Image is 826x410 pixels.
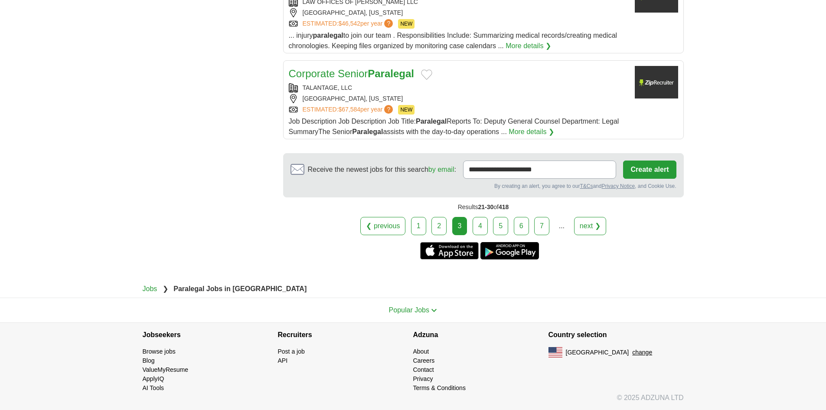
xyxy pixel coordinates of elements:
[163,285,168,292] span: ❯
[289,32,617,49] span: ... injury to join our team . Responsibilities Include: Summarizing medical records/creating medi...
[143,357,155,364] a: Blog
[289,118,619,135] span: Job Description Job Description Job Title: Reports To: Deputy General Counsel Department: Legal S...
[632,348,652,357] button: change
[308,164,456,175] span: Receive the newest jobs for this search :
[143,366,189,373] a: ValueMyResume
[431,217,447,235] a: 2
[509,127,554,137] a: More details ❯
[553,217,570,235] div: ...
[291,182,676,190] div: By creating an alert, you agree to our and , and Cookie Use.
[303,19,395,29] a: ESTIMATED:$46,542per year?
[473,217,488,235] a: 4
[289,94,628,103] div: [GEOGRAPHIC_DATA], [US_STATE]
[566,348,629,357] span: [GEOGRAPHIC_DATA]
[143,375,164,382] a: ApplyIQ
[283,197,684,217] div: Results of
[413,384,466,391] a: Terms & Conditions
[398,105,415,115] span: NEW
[514,217,529,235] a: 6
[303,105,395,115] a: ESTIMATED:$67,584per year?
[278,357,288,364] a: API
[413,375,433,382] a: Privacy
[431,308,437,312] img: toggle icon
[136,393,691,410] div: © 2025 ADZUNA LTD
[580,183,593,189] a: T&Cs
[452,217,467,235] div: 3
[143,384,164,391] a: AI Tools
[548,323,684,347] h4: Country selection
[384,19,393,28] span: ?
[289,83,628,92] div: TALANTAGE, LLC
[413,366,434,373] a: Contact
[398,19,415,29] span: NEW
[313,32,343,39] strong: paralegal
[289,8,628,17] div: [GEOGRAPHIC_DATA], [US_STATE]
[360,217,405,235] a: ❮ previous
[478,203,493,210] span: 21-30
[493,217,508,235] a: 5
[420,242,479,259] a: Get the iPhone app
[548,347,562,358] img: US flag
[534,217,549,235] a: 7
[368,68,414,79] strong: Paralegal
[601,183,635,189] a: Privacy Notice
[173,285,307,292] strong: Paralegal Jobs in [GEOGRAPHIC_DATA]
[499,203,509,210] span: 418
[389,306,429,314] span: Popular Jobs
[338,20,360,27] span: $46,542
[384,105,393,114] span: ?
[416,118,447,125] strong: Paralegal
[574,217,606,235] a: next ❯
[421,69,432,80] button: Add to favorite jobs
[411,217,426,235] a: 1
[143,348,176,355] a: Browse jobs
[143,285,157,292] a: Jobs
[635,66,678,98] img: Company logo
[278,348,305,355] a: Post a job
[428,166,454,173] a: by email
[289,68,415,79] a: Corporate SeniorParalegal
[352,128,383,135] strong: Paralegal
[623,161,676,179] button: Create alert
[413,348,429,355] a: About
[338,106,360,113] span: $67,584
[413,357,435,364] a: Careers
[506,41,551,51] a: More details ❯
[480,242,539,259] a: Get the Android app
